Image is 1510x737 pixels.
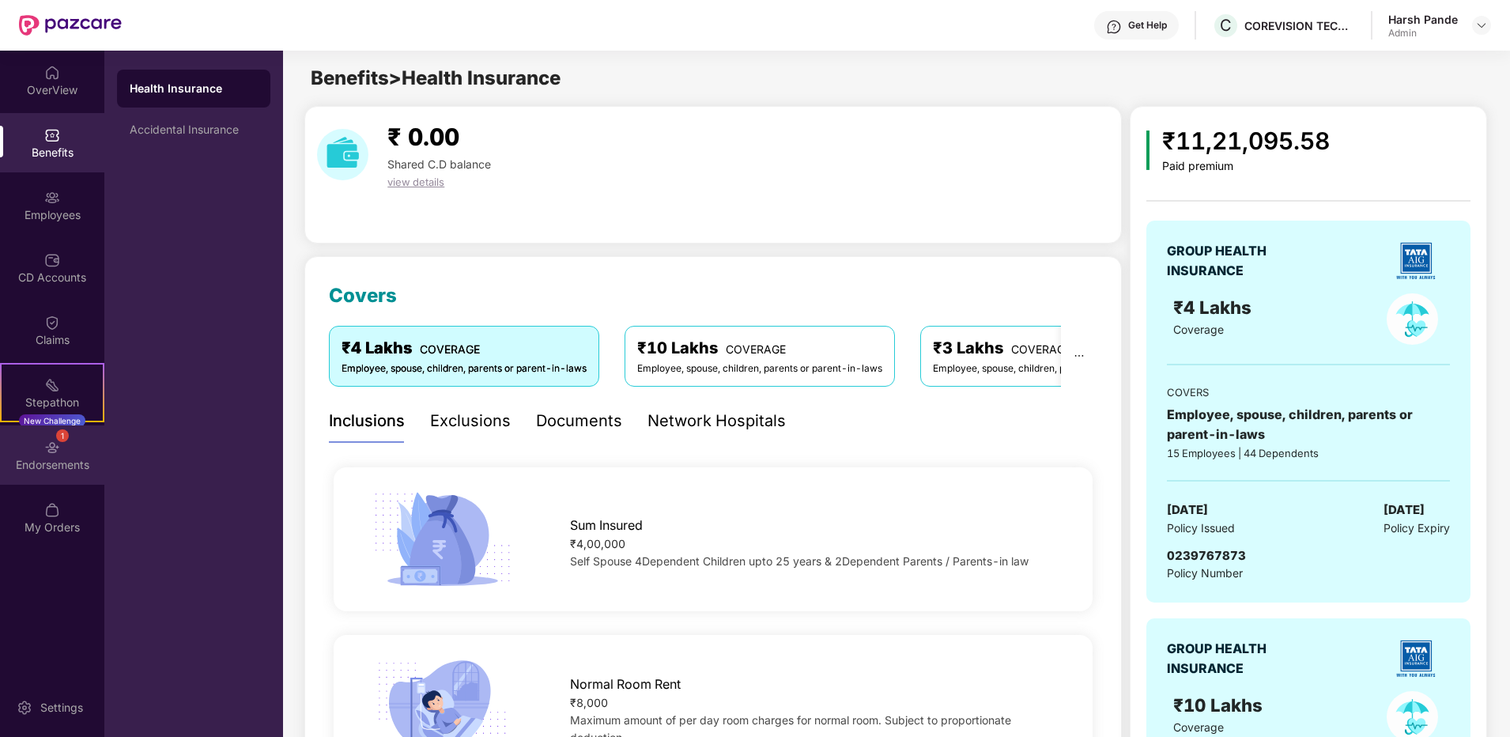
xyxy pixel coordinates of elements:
img: insurerLogo [1388,631,1444,686]
img: svg+xml;base64,PHN2ZyBpZD0iRW5kb3JzZW1lbnRzIiB4bWxucz0iaHR0cDovL3d3dy53My5vcmcvMjAwMC9zdmciIHdpZH... [44,440,60,455]
span: ₹ 0.00 [387,123,459,151]
span: Policy Number [1167,566,1243,580]
img: svg+xml;base64,PHN2ZyBpZD0iU2V0dGluZy0yMHgyMCIgeG1sbnM9Imh0dHA6Ly93d3cudzMub3JnLzIwMDAvc3ZnIiB3aW... [17,700,32,716]
div: Documents [536,409,622,433]
div: ₹11,21,095.58 [1162,123,1330,160]
div: ₹4,00,000 [570,535,1059,553]
span: Benefits > Health Insurance [311,66,561,89]
span: COVERAGE [726,342,786,356]
div: Paid premium [1162,160,1330,173]
span: Self Spouse 4Dependent Children upto 25 years & 2Dependent Parents / Parents-in law [570,554,1029,568]
img: policyIcon [1387,293,1438,345]
div: Settings [36,700,88,716]
span: C [1220,16,1232,35]
span: Coverage [1173,323,1224,336]
span: [DATE] [1167,501,1208,520]
div: ₹3 Lakhs [933,336,1178,361]
span: Shared C.D balance [387,157,491,171]
div: COREVISION TECHNOLOGY PRIVATE LIMITED [1244,18,1355,33]
div: GROUP HEALTH INSURANCE [1167,639,1305,678]
div: Harsh Pande [1388,12,1458,27]
img: download [317,129,368,180]
div: Health Insurance [130,81,258,96]
img: New Pazcare Logo [19,15,122,36]
img: svg+xml;base64,PHN2ZyBpZD0iRW1wbG95ZWVzIiB4bWxucz0iaHR0cDovL3d3dy53My5vcmcvMjAwMC9zdmciIHdpZHRoPS... [44,190,60,206]
span: ₹10 Lakhs [1173,694,1267,716]
span: 0239767873 [1167,548,1246,563]
span: Policy Issued [1167,520,1235,537]
div: Get Help [1128,19,1167,32]
span: Covers [329,284,397,307]
img: svg+xml;base64,PHN2ZyBpZD0iSG9tZSIgeG1sbnM9Imh0dHA6Ly93d3cudzMub3JnLzIwMDAvc3ZnIiB3aWR0aD0iMjAiIG... [44,65,60,81]
div: ₹4 Lakhs [342,336,587,361]
div: 15 Employees | 44 Dependents [1167,445,1450,461]
div: 1 [56,429,69,442]
span: ellipsis [1074,350,1085,361]
div: Stepathon [2,395,103,410]
img: svg+xml;base64,PHN2ZyBpZD0iQ0RfQWNjb3VudHMiIGRhdGEtbmFtZT0iQ0QgQWNjb3VudHMiIHhtbG5zPSJodHRwOi8vd3... [44,252,60,268]
div: Admin [1388,27,1458,40]
button: ellipsis [1061,326,1097,386]
span: Sum Insured [570,516,643,535]
span: Policy Expiry [1384,520,1450,537]
div: Employee, spouse, children, parents or parent-in-laws [1167,405,1450,444]
span: Normal Room Rent [570,675,681,694]
img: svg+xml;base64,PHN2ZyBpZD0iQ2xhaW0iIHhtbG5zPSJodHRwOi8vd3d3LnczLm9yZy8yMDAwL3N2ZyIgd2lkdGg9IjIwIi... [44,315,60,331]
div: ₹10 Lakhs [637,336,882,361]
img: svg+xml;base64,PHN2ZyB4bWxucz0iaHR0cDovL3d3dy53My5vcmcvMjAwMC9zdmciIHdpZHRoPSIyMSIgaGVpZ2h0PSIyMC... [44,377,60,393]
img: svg+xml;base64,PHN2ZyBpZD0iSGVscC0zMngzMiIgeG1sbnM9Imh0dHA6Ly93d3cudzMub3JnLzIwMDAvc3ZnIiB3aWR0aD... [1106,19,1122,35]
div: ₹8,000 [570,694,1059,712]
div: Inclusions [329,409,405,433]
img: insurerLogo [1388,233,1444,289]
img: icon [368,487,517,591]
div: New Challenge [19,414,85,427]
div: Network Hospitals [647,409,786,433]
div: Employee, spouse, children, parents or parent-in-laws [933,361,1178,376]
span: view details [387,176,444,188]
div: Employee, spouse, children, parents or parent-in-laws [342,361,587,376]
div: GROUP HEALTH INSURANCE [1167,241,1305,281]
img: svg+xml;base64,PHN2ZyBpZD0iTXlfT3JkZXJzIiBkYXRhLW5hbWU9Ik15IE9yZGVycyIgeG1sbnM9Imh0dHA6Ly93d3cudz... [44,502,60,518]
span: [DATE] [1384,501,1425,520]
span: COVERAGE [420,342,480,356]
span: ₹4 Lakhs [1173,297,1256,318]
div: Employee, spouse, children, parents or parent-in-laws [637,361,882,376]
div: Accidental Insurance [130,123,258,136]
span: Coverage [1173,720,1224,734]
img: svg+xml;base64,PHN2ZyBpZD0iQmVuZWZpdHMiIHhtbG5zPSJodHRwOi8vd3d3LnczLm9yZy8yMDAwL3N2ZyIgd2lkdGg9Ij... [44,127,60,143]
div: COVERS [1167,384,1450,400]
img: icon [1146,130,1150,170]
div: Exclusions [430,409,511,433]
span: COVERAGE [1011,342,1071,356]
img: svg+xml;base64,PHN2ZyBpZD0iRHJvcGRvd24tMzJ4MzIiIHhtbG5zPSJodHRwOi8vd3d3LnczLm9yZy8yMDAwL3N2ZyIgd2... [1475,19,1488,32]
